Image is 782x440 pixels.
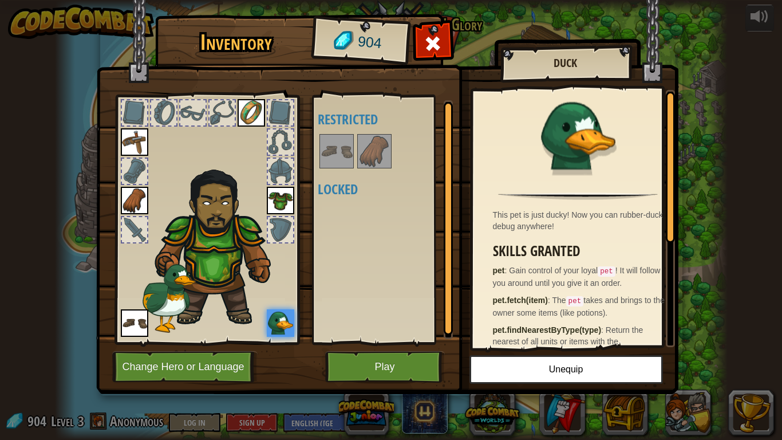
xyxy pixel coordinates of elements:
[493,266,661,288] span: Gain control of your loyal ! It will follow you around until you give it an order.
[112,351,258,383] button: Change Hero or Language
[541,99,615,173] img: portrait.png
[601,325,606,335] span: :
[512,57,619,69] h2: Duck
[321,135,353,167] img: portrait.png
[505,266,510,275] span: :
[358,135,390,167] img: portrait.png
[121,187,148,214] img: portrait.png
[548,296,552,305] span: :
[238,99,265,127] img: portrait.png
[325,351,445,383] button: Play
[357,32,382,54] span: 904
[493,325,602,335] strong: pet.findNearestByType(type)
[493,296,665,317] span: The takes and brings to the owner some items (like potions).
[469,355,663,384] button: Unequip
[493,209,669,232] div: This pet is just ducky! Now you can rubber-duck debug anywhere!
[149,161,290,328] img: duelist_hair.png
[493,296,548,305] strong: pet.fetch(item)
[493,243,669,259] h3: Skills Granted
[493,266,505,275] strong: pet
[267,309,294,337] img: portrait.png
[267,187,294,214] img: portrait.png
[566,296,584,307] code: pet
[140,235,225,333] img: duck_paper_doll.png
[318,112,461,127] h4: Restricted
[121,309,148,337] img: portrait.png
[598,266,615,277] code: pet
[498,192,657,200] img: hr.png
[318,182,461,197] h4: Locked
[163,30,309,54] h1: Inventory
[121,128,148,156] img: portrait.png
